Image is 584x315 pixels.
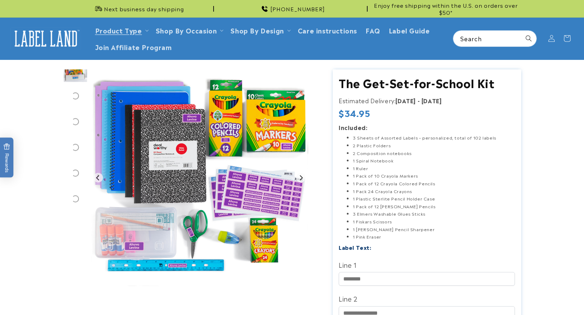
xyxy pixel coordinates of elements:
p: Estimated Delivery: [339,95,515,106]
li: 1 Pack 24 Crayola Crayons [353,187,515,195]
li: 2 Plastic Folders [353,142,515,149]
span: Join Affiliate Program [95,43,172,51]
div: Go to slide 7 [63,186,88,211]
summary: Shop By Design [226,22,293,38]
h1: The Get-Set-for-School Kit [339,75,515,90]
button: Search [521,31,536,46]
li: 1 Ruler [353,165,515,172]
strong: Included: [339,123,367,131]
li: 3 Elmers Washable Glues Sticks [353,210,515,218]
strong: - [418,96,420,105]
li: 1 Fiskars Scissors [353,218,515,226]
a: Label Land [8,25,84,52]
button: Previous slide [93,173,103,183]
div: Go to slide 5 [63,135,88,160]
strong: [DATE] [395,96,416,105]
summary: Shop By Occasion [152,22,227,38]
a: Label Guide [385,22,434,38]
a: Care instructions [294,22,361,38]
span: Shop By Occasion [156,26,217,34]
div: Go to slide 2 [63,58,88,82]
button: Next slide [296,173,306,183]
span: [PHONE_NUMBER] [270,5,325,12]
img: null [63,58,88,82]
li: 1 Pack of 12 [PERSON_NAME] Pencils [353,203,515,210]
summary: Product Type [91,22,152,38]
span: Rewards [4,143,10,173]
span: Label Guide [389,26,430,34]
img: Label Land [11,27,81,49]
div: Go to slide 3 [63,84,88,108]
li: 1 Pack of 12 Crayola Colored Pencils [353,180,515,187]
li: 3 Sheets of Assorted Labels – personalized, total of 102 labels [353,134,515,142]
a: FAQ [361,22,385,38]
media-gallery: Gallery Viewer [63,69,315,290]
li: 1 Pack of 10 Crayola Markers [353,172,515,180]
div: Go to slide 4 [63,109,88,134]
strong: [DATE] [422,96,442,105]
label: Line 1 [339,259,515,270]
li: 1 Spiral Notebook [353,157,515,165]
img: null [91,69,308,286]
a: Product Type [95,25,142,35]
label: Line 2 [339,293,515,304]
li: 1 Pink Eraser [353,233,515,241]
li: 1 Plastic Sterlite Pencil Holder Case [353,195,515,203]
span: Care instructions [298,26,357,34]
div: Go to slide 6 [63,161,88,185]
a: Shop By Design [230,25,284,35]
li: 1 [PERSON_NAME] Pencil Sharpener [353,226,515,233]
span: Enjoy free shipping within the U.S. on orders over $50* [370,2,521,16]
li: 2 Composition notebooks [353,149,515,157]
span: Next business day shipping [104,5,184,12]
label: Label Text: [339,243,371,251]
span: $34.95 [339,107,370,118]
span: FAQ [365,26,380,34]
a: Join Affiliate Program [91,38,176,55]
